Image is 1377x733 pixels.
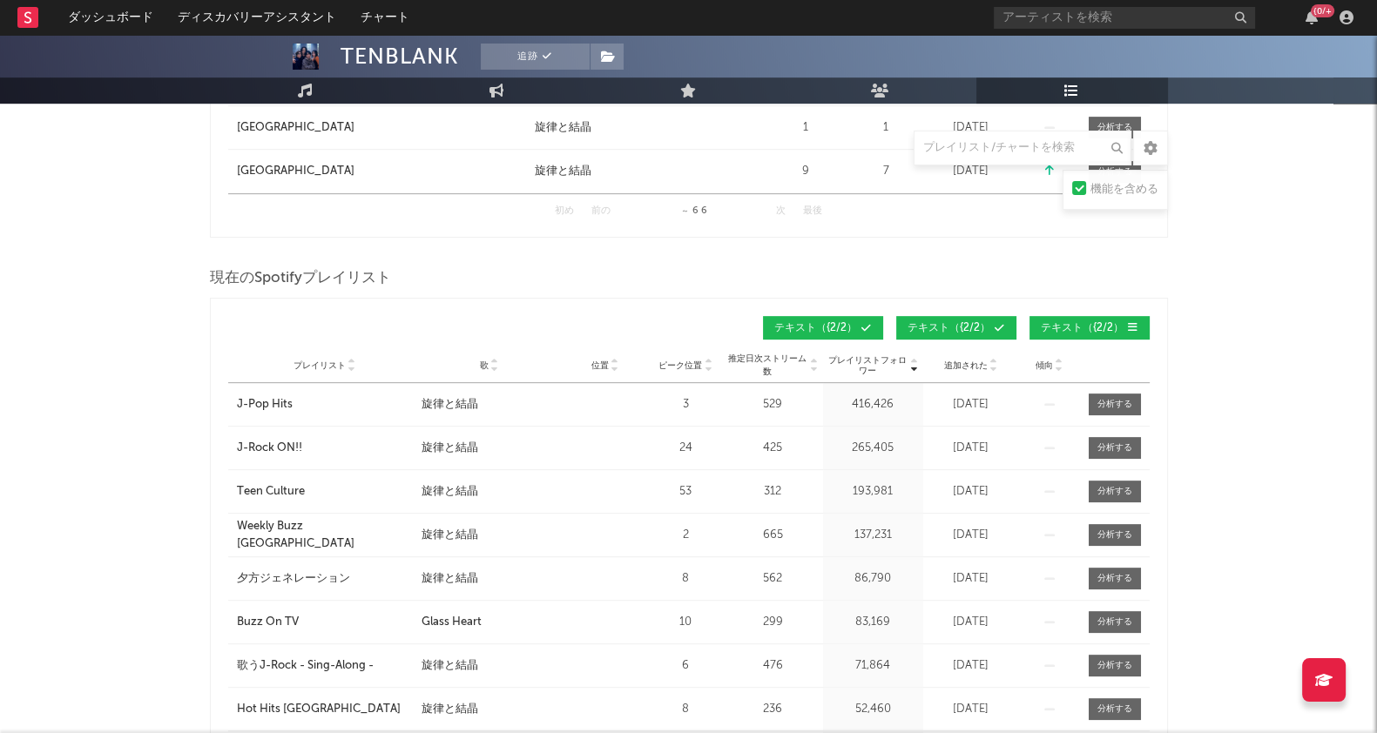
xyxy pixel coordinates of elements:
div: 旋律と結晶 [422,657,478,675]
div: [GEOGRAPHIC_DATA] [237,163,354,180]
div: 6 [653,657,719,675]
div: 旋律と結晶 [535,163,591,180]
div: 機能を含める [1090,179,1158,200]
a: J-Pop Hits [237,396,413,414]
div: [DATE] [928,570,1015,588]
div: [DATE] [928,440,1015,457]
span: 歌 [480,360,489,371]
div: 歌うJ-Rock - Sing-Along - [237,657,374,675]
div: 旋律と結晶 [535,119,591,137]
div: 299 [727,614,819,631]
div: 7 [854,163,919,180]
div: 665 [727,527,819,544]
a: 夕方ジェネレーション [237,570,413,588]
div: [DATE] [928,163,1015,180]
div: 53 [653,483,719,501]
button: テキスト（{2/2） [1029,316,1150,340]
button: 最後 [803,206,822,216]
div: Buzz On TV [237,614,299,631]
a: Hot Hits [GEOGRAPHIC_DATA] [237,701,413,718]
div: 416,426 [827,396,919,414]
span: 推定日次ストリーム数 [727,353,808,379]
div: 6 6 [645,201,741,222]
div: 476 [727,657,819,675]
span: 追加された [944,360,988,371]
div: 旋律と結晶 [422,483,478,501]
div: 夕方ジェネレーション [237,570,350,588]
div: 旋律と結晶 [422,570,478,588]
div: Glass Heart [422,614,482,631]
div: 旋律と結晶 [422,440,478,457]
div: 52,460 [827,701,919,718]
div: TENBLANK [341,44,459,70]
div: {0/+ [1311,4,1334,17]
div: [DATE] [928,119,1015,137]
div: [DATE] [928,527,1015,544]
div: 旋律と結晶 [422,701,478,718]
span: ～ [681,207,689,215]
div: 8 [653,701,719,718]
button: テキスト（{2/2） [896,316,1016,340]
div: [DATE] [928,701,1015,718]
div: 1 [854,119,919,137]
div: 3 [653,396,719,414]
a: [GEOGRAPHIC_DATA] [237,163,526,180]
div: 137,231 [827,527,919,544]
a: J-Rock ON!! [237,440,413,457]
a: 歌うJ-Rock - Sing-Along - [237,657,413,675]
div: 425 [727,440,819,457]
a: 旋律と結晶 [535,119,758,137]
div: [GEOGRAPHIC_DATA] [237,119,354,137]
span: テキスト （{2/2） [908,323,990,333]
span: ピーク位置 [658,360,702,371]
div: 旋律と結晶 [422,527,478,544]
input: アーティストを検索 [994,7,1255,29]
a: [GEOGRAPHIC_DATA] [237,119,526,137]
button: 次 [776,206,786,216]
a: Buzz On TV [237,614,413,631]
div: [DATE] [928,396,1015,414]
div: 1 [766,119,845,137]
div: J-Rock ON!! [237,440,302,457]
a: Weekly Buzz [GEOGRAPHIC_DATA] [237,518,413,552]
span: 現在のSpotifyプレイリスト [210,268,391,289]
a: Teen Culture [237,483,413,501]
span: テキスト （{2/2） [774,323,857,333]
div: 71,864 [827,657,919,675]
button: {0/+ [1306,10,1318,24]
div: 86,790 [827,570,919,588]
div: 562 [727,570,819,588]
button: 追跡 [481,44,590,70]
div: 8 [653,570,719,588]
div: 9 [766,163,845,180]
div: [DATE] [928,657,1015,675]
button: 初め [555,206,574,216]
span: 位置 [591,360,609,371]
input: プレイリスト/チャートを検索 [914,131,1131,165]
div: 83,169 [827,614,919,631]
div: 2 [653,527,719,544]
div: J-Pop Hits [237,396,293,414]
div: 旋律と結晶 [422,396,478,414]
button: テキスト（{2/2） [763,316,883,340]
button: 前の [591,206,611,216]
span: プレイリスト [294,360,346,371]
div: 265,405 [827,440,919,457]
div: 312 [727,483,819,501]
div: 529 [727,396,819,414]
div: [DATE] [928,614,1015,631]
div: Hot Hits [GEOGRAPHIC_DATA] [237,701,401,718]
div: [DATE] [928,483,1015,501]
div: Teen Culture [237,483,305,501]
div: 24 [653,440,719,457]
span: プレイリストフォロワー [827,355,908,376]
span: 傾向 [1036,360,1053,371]
div: 10 [653,614,719,631]
a: 旋律と結晶 [535,163,758,180]
span: テキスト （{2/2） [1041,323,1124,333]
div: 193,981 [827,483,919,501]
div: 236 [727,701,819,718]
